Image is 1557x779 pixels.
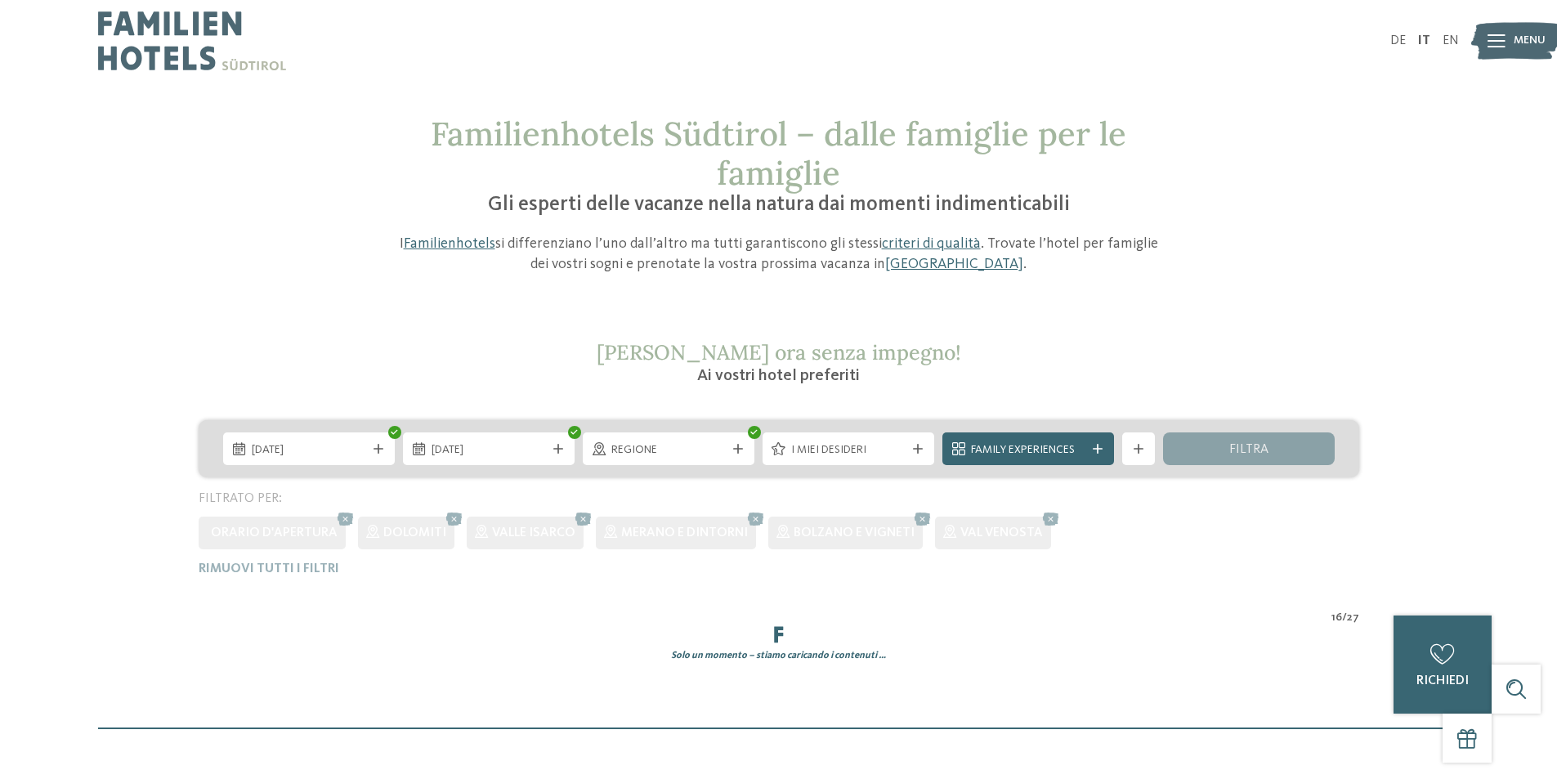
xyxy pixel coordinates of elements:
[1342,610,1347,626] span: /
[697,368,860,384] span: Ai vostri hotel preferiti
[611,442,726,459] span: Regione
[431,113,1126,194] span: Familienhotels Südtirol – dalle famiglie per le famiglie
[1394,616,1492,714] a: richiedi
[391,234,1167,275] p: I si differenziano l’uno dall’altro ma tutti garantiscono gli stessi . Trovate l’hotel per famigl...
[252,442,366,459] span: [DATE]
[1418,34,1430,47] a: IT
[404,236,495,251] a: Familienhotels
[882,236,981,251] a: criteri di qualità
[488,195,1070,215] span: Gli esperti delle vacanze nella natura dai momenti indimenticabili
[1331,610,1342,626] span: 16
[1390,34,1406,47] a: DE
[186,649,1371,663] div: Solo un momento – stiamo caricando i contenuti …
[1347,610,1359,626] span: 27
[1416,674,1469,687] span: richiedi
[885,257,1023,271] a: [GEOGRAPHIC_DATA]
[971,442,1085,459] span: Family Experiences
[1514,33,1546,49] span: Menu
[791,442,906,459] span: I miei desideri
[597,339,961,365] span: [PERSON_NAME] ora senza impegno!
[432,442,546,459] span: [DATE]
[1443,34,1459,47] a: EN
